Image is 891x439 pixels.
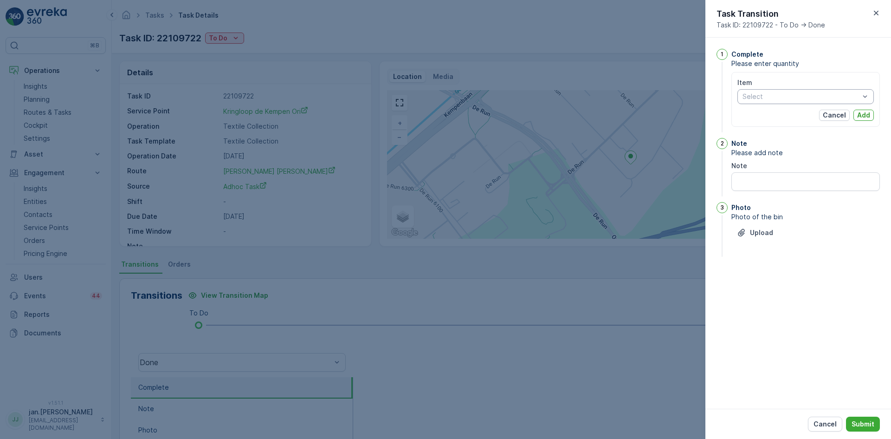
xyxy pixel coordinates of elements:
[731,139,747,148] p: Note
[846,417,880,432] button: Submit
[808,417,842,432] button: Cancel
[717,202,728,213] div: 3
[731,59,880,68] span: Please enter quantity
[731,148,880,157] span: Please add note
[731,212,880,222] span: Photo of the bin
[717,20,825,30] span: Task ID: 22109722 - To Do -> Done
[731,203,751,212] p: Photo
[737,79,752,86] label: Item
[857,111,870,120] p: Add
[717,49,728,60] div: 1
[750,228,773,237] p: Upload
[823,111,846,120] p: Cancel
[852,419,874,429] p: Submit
[717,7,825,20] p: Task Transition
[731,162,747,170] label: Note
[731,50,763,59] p: Complete
[717,138,728,149] div: 2
[731,225,779,240] button: Upload File
[853,110,874,121] button: Add
[819,110,850,121] button: Cancel
[742,92,859,101] p: Select
[814,419,837,429] p: Cancel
